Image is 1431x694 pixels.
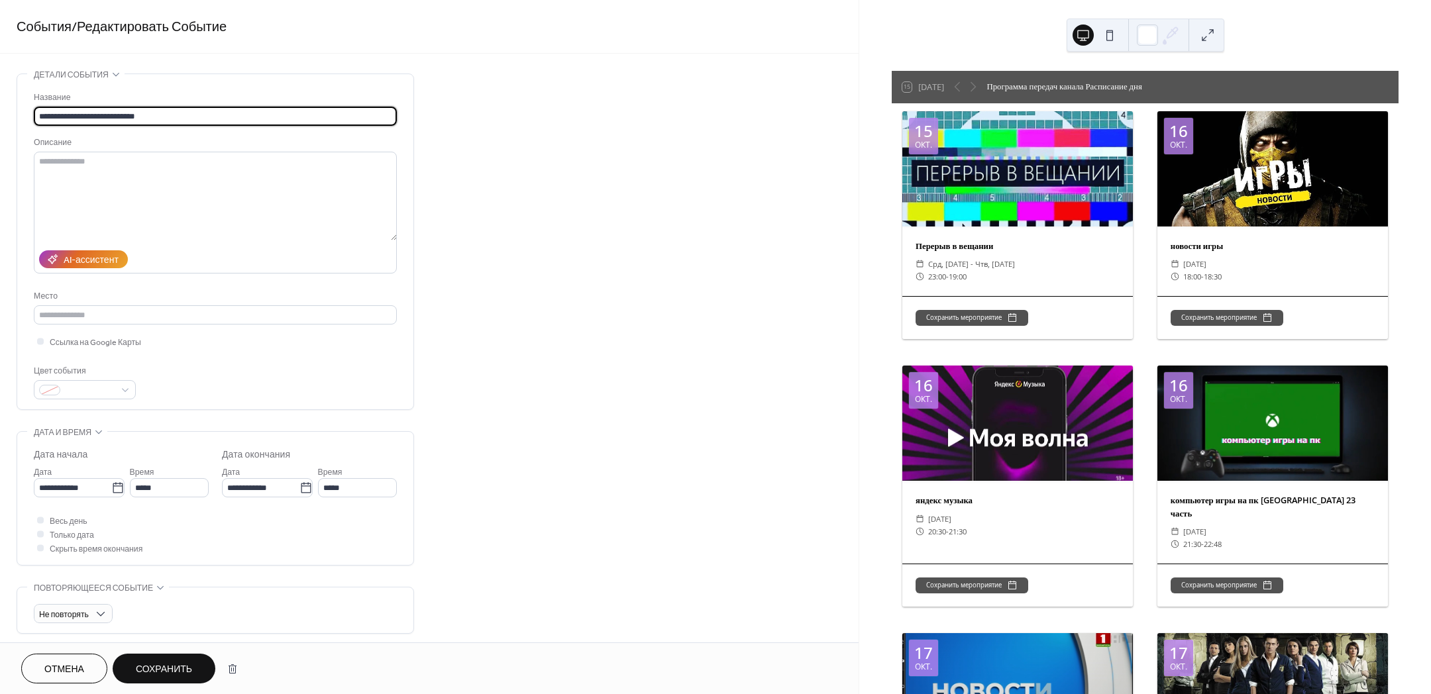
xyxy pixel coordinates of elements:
[1157,240,1388,252] div: новости игры
[34,91,394,105] div: Название
[222,448,290,462] div: Дата окончания
[915,395,932,403] div: окт.
[1171,270,1179,283] div: ​
[1204,538,1222,550] span: 22:48
[44,663,84,677] span: Отмена
[1157,494,1388,519] div: компьютер игры на пк [GEOGRAPHIC_DATA] 23 часть
[928,525,946,538] span: 20:30
[318,466,343,479] span: Время
[17,15,72,40] a: События
[1171,310,1283,326] button: Сохранить мероприятие
[50,528,94,542] span: Только дата
[50,515,87,528] span: Весь день
[914,645,933,661] div: 17
[34,448,87,462] div: Дата начала
[1183,258,1206,270] span: [DATE]
[1170,141,1187,149] div: окт.
[949,270,967,283] span: 19:00
[34,581,153,595] span: Повторяющееся событие
[986,80,1141,93] div: Программа передач канала Расписание дня
[113,654,215,683] button: Сохранить
[130,466,154,479] span: Время
[34,426,91,440] span: Дата и время
[915,141,932,149] div: окт.
[1201,270,1204,283] span: -
[1170,663,1187,671] div: окт.
[1171,538,1179,550] div: ​
[1183,525,1206,538] span: [DATE]
[136,663,192,677] span: Сохранить
[902,240,1133,252] div: Перерыв в вещании
[1183,538,1201,550] span: 21:30
[50,336,141,350] span: Ссылка на Google Карты
[1170,395,1187,403] div: окт.
[1201,538,1204,550] span: -
[949,525,967,538] span: 21:30
[915,663,932,671] div: окт.
[902,494,1133,507] div: яндекс музыка
[916,270,924,283] div: ​
[916,258,924,270] div: ​
[21,654,107,683] button: Отмена
[1171,525,1179,538] div: ​
[916,513,924,525] div: ​
[64,254,119,268] div: AI-ассистент
[946,270,949,283] span: -
[39,250,128,268] button: AI-ассистент
[39,607,89,622] span: Не повторять
[50,542,142,556] span: Скрыть время окончания
[34,136,394,150] div: Описание
[222,466,240,479] span: Дата
[1171,258,1179,270] div: ​
[72,15,227,40] span: / Редактировать Событие
[928,270,946,283] span: 23:00
[34,289,394,303] div: Место
[946,525,949,538] span: -
[34,364,133,378] div: Цвет события
[1171,577,1283,593] button: Сохранить мероприятие
[916,577,1028,593] button: Сохранить мероприятие
[928,513,951,525] span: [DATE]
[1183,270,1201,283] span: 18:00
[1204,270,1222,283] span: 18:30
[1169,645,1188,661] div: 17
[914,123,933,139] div: 15
[928,258,1015,270] span: срд, [DATE] - чтв, [DATE]
[34,466,52,479] span: Дата
[1169,377,1188,393] div: 16
[916,525,924,538] div: ​
[1169,123,1188,139] div: 16
[34,68,109,82] span: Детали события
[914,377,933,393] div: 16
[916,310,1028,326] button: Сохранить мероприятие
